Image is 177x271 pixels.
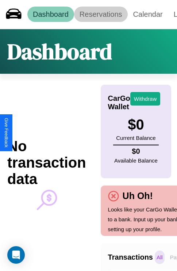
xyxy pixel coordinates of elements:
[108,94,130,111] h4: CarGo Wallet
[7,138,86,187] h2: No transaction data
[7,37,112,66] h1: Dashboard
[27,7,74,22] a: Dashboard
[114,147,158,156] h4: $ 0
[119,191,157,201] h4: Uh Oh!
[7,246,25,264] div: Open Intercom Messenger
[4,118,9,148] div: Give Feedback
[116,117,155,133] h3: $ 0
[108,253,153,262] h4: Transactions
[116,133,155,143] p: Current Balance
[74,7,128,22] a: Reservations
[128,7,168,22] a: Calendar
[130,92,161,106] button: Withdraw
[155,251,165,264] p: All
[114,156,158,165] p: Available Balance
